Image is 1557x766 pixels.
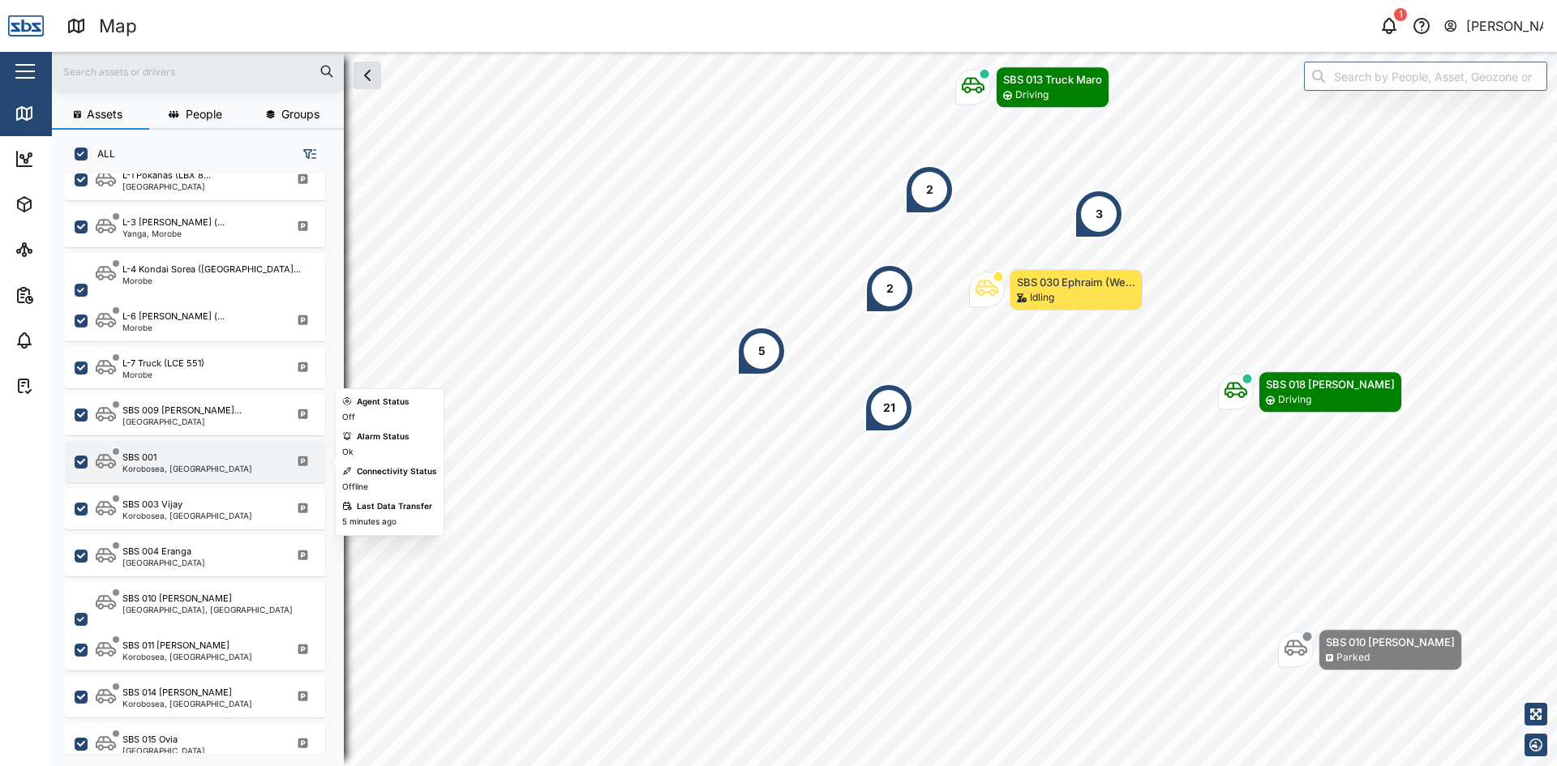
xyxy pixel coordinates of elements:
[883,399,895,417] div: 21
[886,280,894,297] div: 2
[122,686,232,700] div: SBS 014 [PERSON_NAME]
[905,165,954,214] div: Map marker
[1304,62,1547,91] input: Search by People, Asset, Geozone or Place
[122,404,242,417] div: SBS 009 [PERSON_NAME]...
[1017,274,1135,290] div: SBS 030 Ephraim (We...
[737,327,786,375] div: Map marker
[122,451,157,464] div: SBS 001
[1336,650,1370,665] div: Parked
[122,511,252,520] div: Korobosea, [GEOGRAPHIC_DATA]
[122,700,252,708] div: Korobosea, [GEOGRAPHIC_DATA]
[122,639,229,653] div: SBS 011 [PERSON_NAME]
[122,323,225,332] div: Morobe
[357,430,410,443] div: Alarm Status
[122,417,242,426] div: [GEOGRAPHIC_DATA]
[122,498,182,511] div: SBS 003 Vijay
[122,216,225,229] div: L-3 [PERSON_NAME] (...
[65,173,343,753] div: grid
[926,181,933,199] div: 2
[1003,71,1102,88] div: SBS 013 Truck Maro
[122,370,204,379] div: Morobe
[42,150,115,168] div: Dashboard
[122,182,211,190] div: [GEOGRAPHIC_DATA]
[865,264,914,313] div: Map marker
[122,545,191,558] div: SBS 004 Eranga
[342,516,397,528] div: 5 minutes ago
[1030,290,1054,306] div: Idling
[1466,16,1544,36] div: [PERSON_NAME]
[122,606,293,614] div: [GEOGRAPHIC_DATA], [GEOGRAPHIC_DATA]
[42,332,92,349] div: Alarms
[1278,629,1462,670] div: Map marker
[122,747,205,755] div: [GEOGRAPHIC_DATA]
[122,310,225,323] div: L-6 [PERSON_NAME] (...
[42,377,87,395] div: Tasks
[42,241,81,259] div: Sites
[1443,15,1544,37] button: [PERSON_NAME]
[357,500,432,513] div: Last Data Transfer
[52,52,1557,766] canvas: Map
[1015,88,1049,103] div: Driving
[758,342,766,360] div: 5
[342,446,353,459] div: Ok
[357,465,437,478] div: Connectivity Status
[357,396,410,409] div: Agent Status
[342,411,355,424] div: Off
[42,286,97,304] div: Reports
[122,558,205,567] div: [GEOGRAPHIC_DATA]
[186,109,222,120] span: People
[342,481,368,494] div: Offline
[955,66,1109,108] div: Map marker
[122,276,301,285] div: Morobe
[99,12,137,41] div: Map
[1326,634,1455,650] div: SBS 010 [PERSON_NAME]
[1074,190,1123,238] div: Map marker
[8,8,44,44] img: Main Logo
[122,653,252,661] div: Korobosea, [GEOGRAPHIC_DATA]
[122,229,225,238] div: Yanga, Morobe
[122,733,178,747] div: SBS 015 Ovia
[88,148,115,160] label: ALL
[42,105,79,122] div: Map
[122,464,252,473] div: Korobosea, [GEOGRAPHIC_DATA]
[281,109,320,120] span: Groups
[42,195,92,213] div: Assets
[864,383,913,432] div: Map marker
[1096,205,1103,223] div: 3
[1278,392,1311,408] div: Driving
[122,357,204,370] div: L-7 Truck (LCE 551)
[122,592,232,606] div: SBS 010 [PERSON_NAME]
[87,109,122,120] span: Assets
[1394,8,1407,21] div: 1
[1218,371,1402,413] div: Map marker
[62,59,334,83] input: Search assets or drivers
[122,263,301,276] div: L-4 Kondai Sorea ([GEOGRAPHIC_DATA]...
[1266,376,1395,392] div: SBS 018 [PERSON_NAME]
[969,269,1143,310] div: Map marker
[122,169,211,182] div: L-1 Pokanas (LBX 8...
